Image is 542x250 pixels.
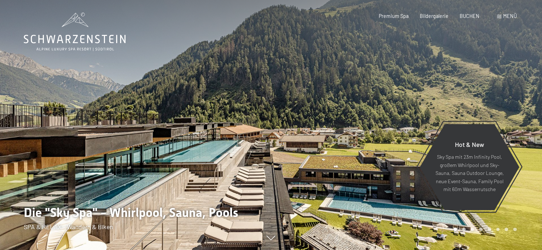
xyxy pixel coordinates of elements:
div: Carousel Page 1 (Current Slide) [454,228,457,231]
a: Hot & New Sky Spa mit 23m Infinity Pool, großem Whirlpool und Sky-Sauna, Sauna Outdoor Lounge, ne... [419,124,520,210]
p: Sky Spa mit 23m Infinity Pool, großem Whirlpool und Sky-Sauna, Sauna Outdoor Lounge, neue Event-S... [435,153,504,194]
div: Carousel Page 6 [496,228,500,231]
div: Carousel Page 2 [462,228,466,231]
div: Carousel Page 5 [488,228,491,231]
a: Bildergalerie [420,13,448,19]
a: Premium Spa [379,13,409,19]
span: Hot & New [455,140,484,148]
div: Carousel Page 8 [513,228,517,231]
div: Carousel Pagination [451,228,516,231]
div: Carousel Page 4 [479,228,483,231]
div: Carousel Page 7 [505,228,508,231]
a: BUCHEN [460,13,479,19]
span: Menü [503,13,517,19]
div: Carousel Page 3 [471,228,474,231]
